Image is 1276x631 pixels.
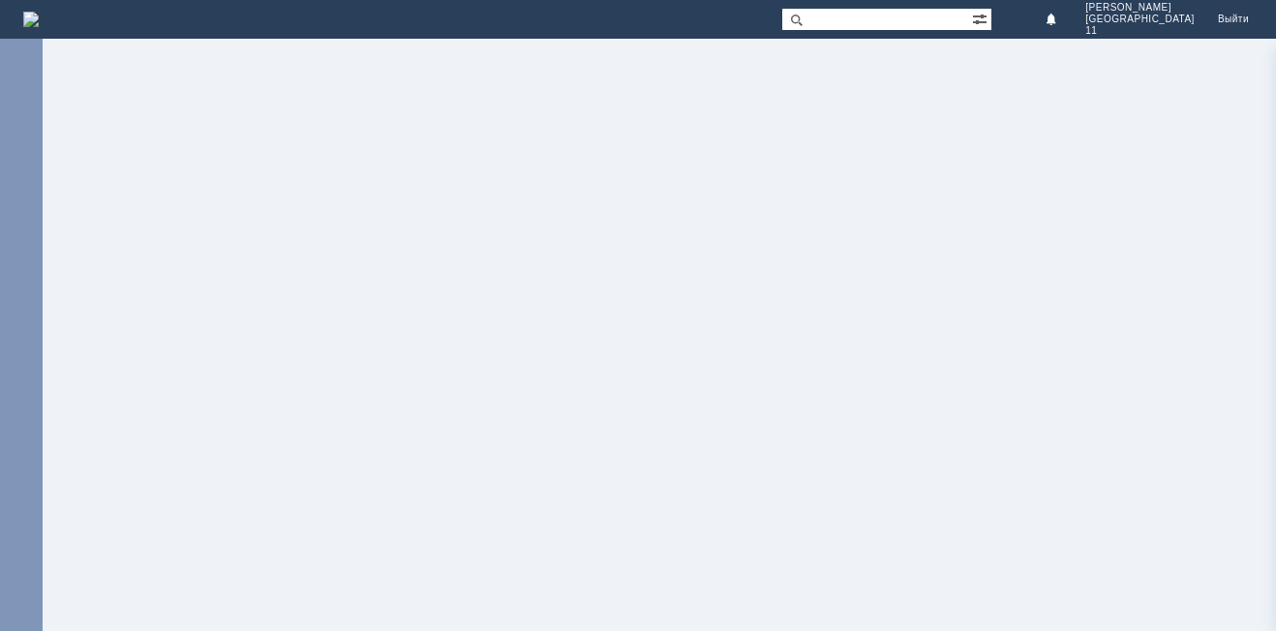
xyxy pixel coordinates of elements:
[23,12,39,27] img: logo
[1085,2,1195,14] span: [PERSON_NAME]
[23,12,39,27] a: Перейти на домашнюю страницу
[972,9,991,27] span: Расширенный поиск
[1085,14,1195,25] span: [GEOGRAPHIC_DATA]
[1085,25,1195,37] span: 11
